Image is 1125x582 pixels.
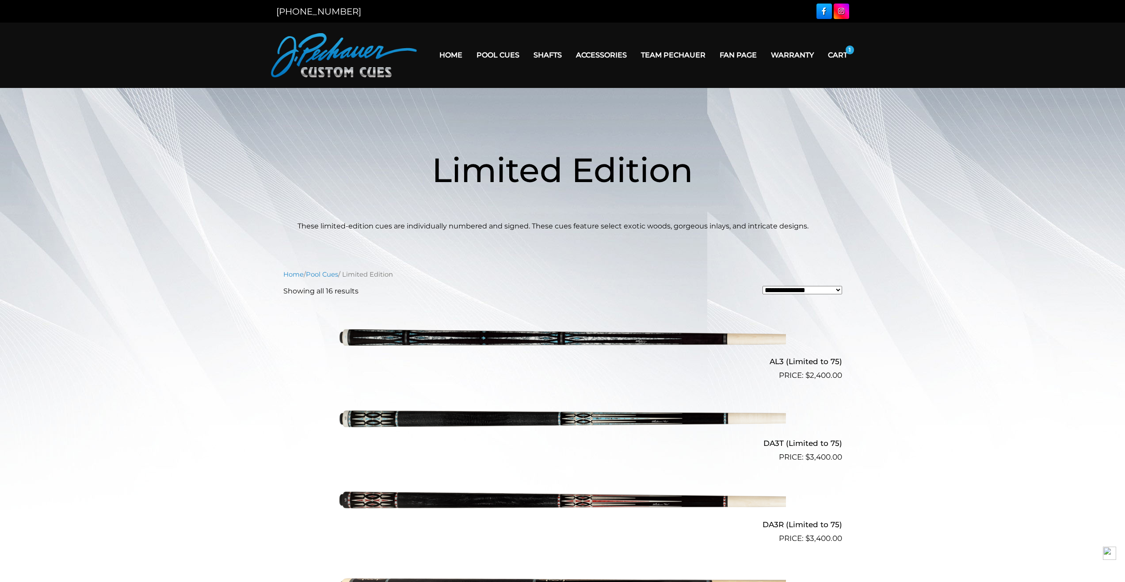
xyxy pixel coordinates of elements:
span: $ [805,534,810,543]
a: Accessories [569,44,634,66]
a: Pool Cues [469,44,526,66]
a: DA3T (Limited to 75) $3,400.00 [283,385,842,463]
a: Home [432,44,469,66]
a: [PHONE_NUMBER] [276,6,361,17]
a: Shafts [526,44,569,66]
h2: DA3R (Limited to 75) [283,517,842,533]
bdi: 3,400.00 [805,453,842,461]
span: $ [805,453,810,461]
a: Home [283,270,304,278]
img: Pechauer Custom Cues [271,33,417,77]
span: $ [805,371,810,380]
img: AL3 (Limited to 75) [339,304,786,378]
bdi: 2,400.00 [805,371,842,380]
p: Showing all 16 results [283,286,358,297]
bdi: 3,400.00 [805,534,842,543]
a: AL3 (Limited to 75) $2,400.00 [283,304,842,381]
p: These limited-edition cues are individually numbered and signed. These cues feature select exotic... [297,221,828,232]
img: DA3T (Limited to 75) [339,385,786,459]
span: Limited Edition [432,149,693,190]
nav: Breadcrumb [283,270,842,279]
a: Team Pechauer [634,44,713,66]
a: DA3R (Limited to 75) $3,400.00 [283,467,842,544]
a: Fan Page [713,44,764,66]
a: Pool Cues [306,270,338,278]
select: Shop order [763,286,842,294]
h2: AL3 (Limited to 75) [283,354,842,370]
a: Cart [821,44,854,66]
img: DA3R (Limited to 75) [339,467,786,541]
a: Warranty [764,44,821,66]
h2: DA3T (Limited to 75) [283,435,842,451]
